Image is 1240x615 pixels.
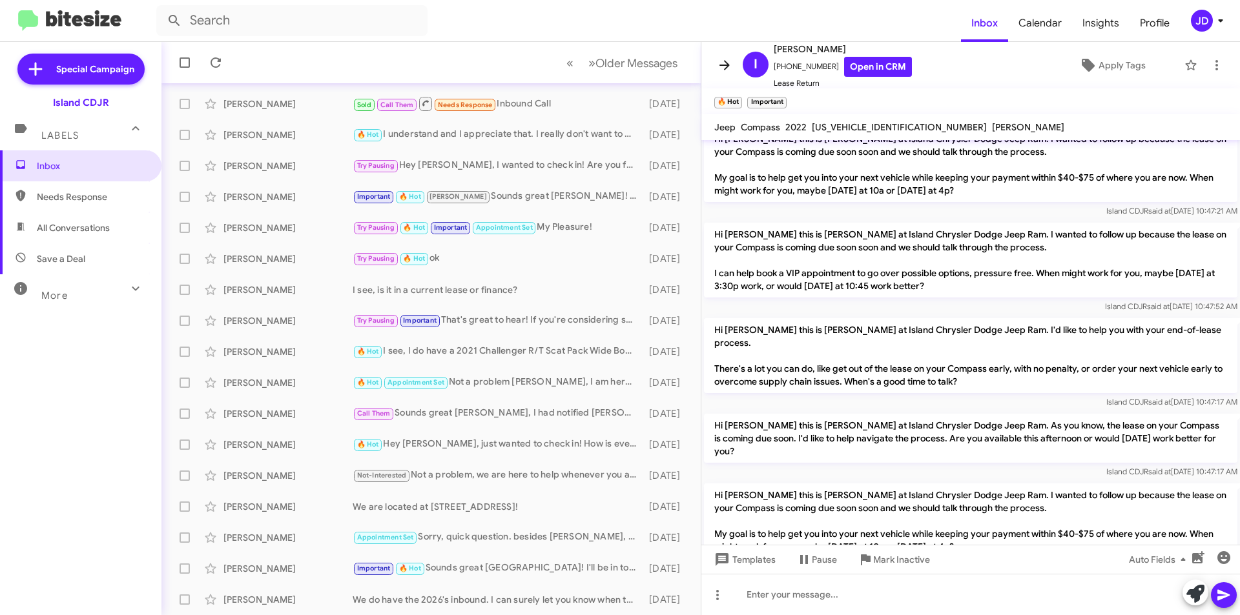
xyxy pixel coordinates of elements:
div: [PERSON_NAME] [223,252,353,265]
button: Templates [701,548,786,571]
span: Inbox [37,159,147,172]
span: « [566,55,573,71]
div: [DATE] [643,407,690,420]
div: JD [1191,10,1213,32]
div: [PERSON_NAME] [223,531,353,544]
button: Previous [559,50,581,76]
span: Templates [712,548,776,571]
button: Pause [786,548,847,571]
span: 🔥 Hot [357,347,379,356]
div: Not a problem [PERSON_NAME], I am here to help whenever you are ready! [353,375,643,390]
button: Apply Tags [1046,54,1178,77]
span: Save a Deal [37,252,85,265]
div: We are located at [STREET_ADDRESS]! [353,500,643,513]
span: 🔥 Hot [399,564,421,572]
span: » [588,55,595,71]
span: Needs Response [37,190,147,203]
div: [PERSON_NAME] [223,500,353,513]
span: Try Pausing [357,316,395,325]
span: Try Pausing [357,161,395,170]
button: Mark Inactive [847,548,940,571]
span: 2022 [785,121,807,133]
button: JD [1180,10,1226,32]
div: [DATE] [643,283,690,296]
div: [PERSON_NAME] [223,438,353,451]
span: All Conversations [37,221,110,234]
span: Lease Return [774,77,912,90]
div: Not a problem, we are here to help whenever you are ready! [353,468,643,483]
span: Special Campaign [56,63,134,76]
div: [PERSON_NAME] [223,190,353,203]
div: I see, I do have a 2021 Challenger R/T Scat Pack Wide Body at around $47,000 but I will keep my e... [353,344,643,359]
div: Hey [PERSON_NAME], just wanted to check in! How is everything? [353,437,643,452]
div: I see, is it in a current lease or finance? [353,283,643,296]
span: 🔥 Hot [399,192,421,201]
span: Appointment Set [357,533,414,541]
div: Sounds great [PERSON_NAME]! Sorry for the delayed responses its been a busy weekend here! Let me ... [353,189,643,204]
div: [PERSON_NAME] [223,593,353,606]
nav: Page navigation example [559,50,685,76]
span: 🔥 Hot [357,440,379,449]
span: said at [1148,467,1171,476]
span: Apply Tags [1099,54,1146,77]
small: Important [747,97,786,108]
button: Auto Fields [1119,548,1201,571]
small: 🔥 Hot [714,97,742,108]
div: Sounds great [GEOGRAPHIC_DATA]! I'll be in touch closer to then with all the new promotions! What... [353,561,643,576]
a: Insights [1072,5,1130,42]
div: [DATE] [643,190,690,203]
button: Next [581,50,685,76]
p: Hi [PERSON_NAME] this is [PERSON_NAME] at Island Chrysler Dodge Jeep Ram. As you know, the lease ... [704,414,1237,463]
div: That's great to hear! If you're considering selling, we’d love to discuss the details further. Wh... [353,313,643,328]
span: said at [1148,206,1171,216]
div: [DATE] [643,531,690,544]
span: Important [434,223,468,232]
span: Appointment Set [476,223,533,232]
span: Try Pausing [357,254,395,263]
span: Older Messages [595,56,677,70]
span: 🔥 Hot [357,378,379,387]
div: I understand and I appreciate that. I really don't want to mislead you in any way an I appreciate... [353,127,643,142]
a: Profile [1130,5,1180,42]
a: Special Campaign [17,54,145,85]
span: More [41,290,68,301]
p: Hi [PERSON_NAME] this is [PERSON_NAME] at Island Chrysler Dodge Jeep Ram. I wanted to follow up b... [704,127,1237,202]
span: Important [357,564,391,572]
span: 🔥 Hot [357,130,379,139]
span: [PERSON_NAME] [992,121,1064,133]
span: I [754,54,758,75]
div: [DATE] [643,438,690,451]
div: Hey [PERSON_NAME], I wanted to check in! Are you free [DATE] to look at our Kia Sportage? [353,158,643,173]
div: [DATE] [643,97,690,110]
span: Pause [812,548,837,571]
span: Important [357,192,391,201]
a: Inbox [961,5,1008,42]
div: Island CDJR [53,96,109,109]
div: [DATE] [643,593,690,606]
span: Appointment Set [387,378,444,387]
span: Call Them [357,409,391,418]
span: [PERSON_NAME] [774,41,912,57]
div: [DATE] [643,345,690,358]
div: Inbound Call [353,96,643,112]
span: Sold [357,101,372,109]
span: Not-Interested [357,471,407,479]
span: 🔥 Hot [403,223,425,232]
div: [DATE] [643,376,690,389]
span: [PERSON_NAME] [429,192,487,201]
div: [PERSON_NAME] [223,314,353,327]
p: Hi [PERSON_NAME] this is [PERSON_NAME] at Island Chrysler Dodge Jeep Ram. I'd like to help you wi... [704,318,1237,393]
div: [PERSON_NAME] [223,283,353,296]
span: Important [403,316,437,325]
div: [DATE] [643,500,690,513]
div: [PERSON_NAME] [223,345,353,358]
div: [PERSON_NAME] [223,221,353,234]
div: [DATE] [643,159,690,172]
div: [DATE] [643,314,690,327]
a: Calendar [1008,5,1072,42]
span: Island CDJR [DATE] 10:47:52 AM [1105,301,1237,311]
